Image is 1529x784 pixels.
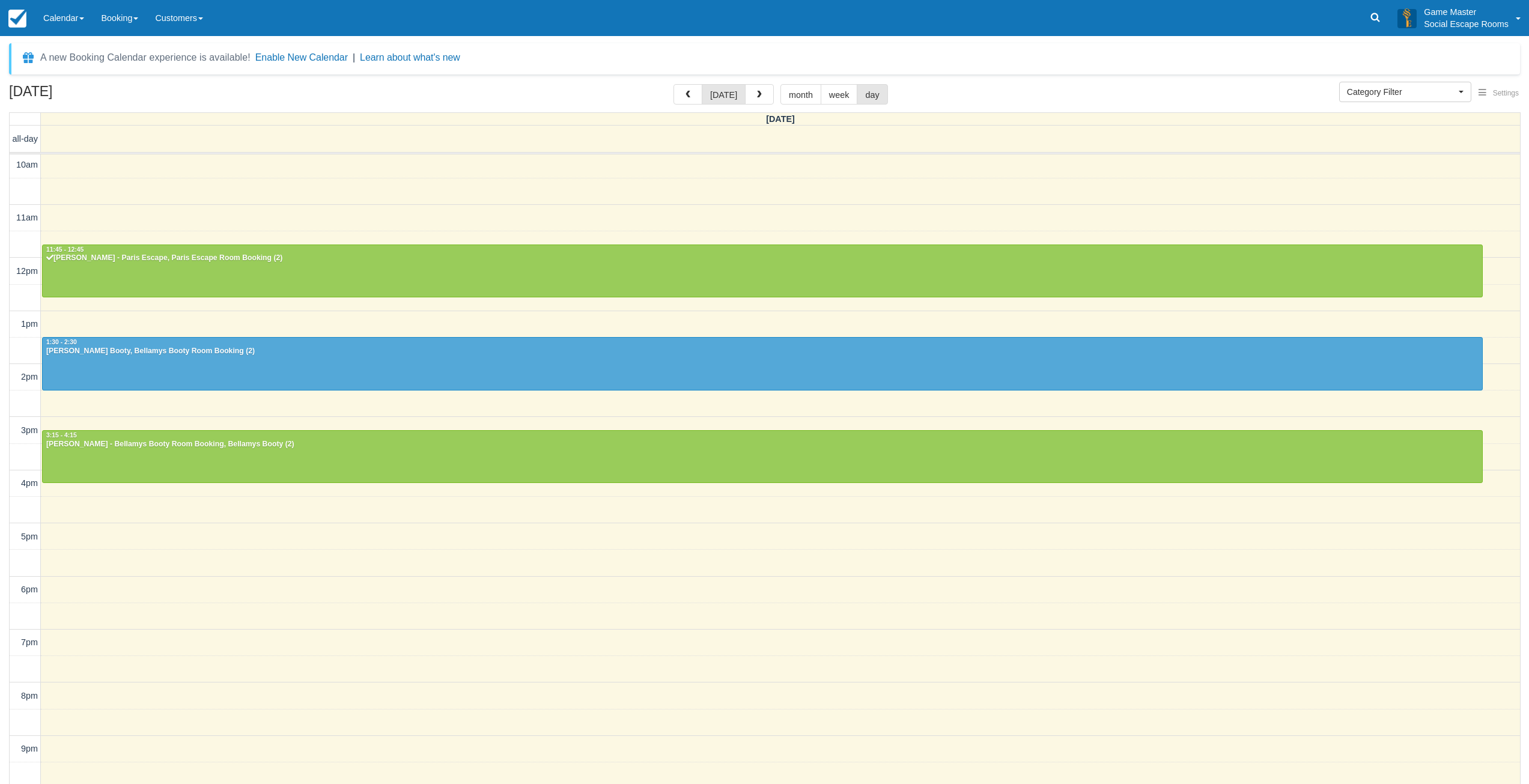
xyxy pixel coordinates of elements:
div: [PERSON_NAME] - Paris Escape, Paris Escape Room Booking (2) [46,254,1479,263]
span: 1pm [21,319,38,329]
span: 3pm [21,425,38,435]
span: 2pm [21,372,38,381]
span: 9pm [21,744,38,753]
div: A new Booking Calendar experience is available! [40,50,251,65]
span: Settings [1493,89,1519,97]
span: 10am [16,160,38,169]
button: [DATE] [702,84,746,105]
span: 5pm [21,532,38,541]
div: [PERSON_NAME] Booty, Bellamys Booty Room Booking (2) [46,347,1479,356]
span: 1:30 - 2:30 [46,339,77,345]
p: Social Escape Rooms [1424,18,1509,30]
span: 11am [16,213,38,222]
span: 3:15 - 4:15 [46,432,77,439]
a: 3:15 - 4:15[PERSON_NAME] - Bellamys Booty Room Booking, Bellamys Booty (2) [42,430,1483,483]
img: checkfront-main-nav-mini-logo.png [8,10,26,28]
a: 1:30 - 2:30[PERSON_NAME] Booty, Bellamys Booty Room Booking (2) [42,337,1483,390]
button: Settings [1471,85,1526,102]
button: Enable New Calendar [255,52,348,64]
span: 11:45 - 12:45 [46,246,84,253]
button: Category Filter [1339,82,1471,102]
span: Category Filter [1347,86,1456,98]
span: 4pm [21,478,38,488]
img: A3 [1397,8,1417,28]
span: 6pm [21,585,38,594]
a: Learn about what's new [360,52,460,62]
span: 7pm [21,637,38,647]
button: week [821,84,858,105]
h2: [DATE] [9,84,161,106]
span: [DATE] [766,114,795,124]
span: 12pm [16,266,38,276]
span: all-day [13,134,38,144]
span: | [353,52,355,62]
p: Game Master [1424,6,1509,18]
a: 11:45 - 12:45[PERSON_NAME] - Paris Escape, Paris Escape Room Booking (2) [42,245,1483,297]
div: [PERSON_NAME] - Bellamys Booty Room Booking, Bellamys Booty (2) [46,440,1479,449]
button: day [857,84,887,105]
button: month [780,84,821,105]
span: 8pm [21,691,38,700]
